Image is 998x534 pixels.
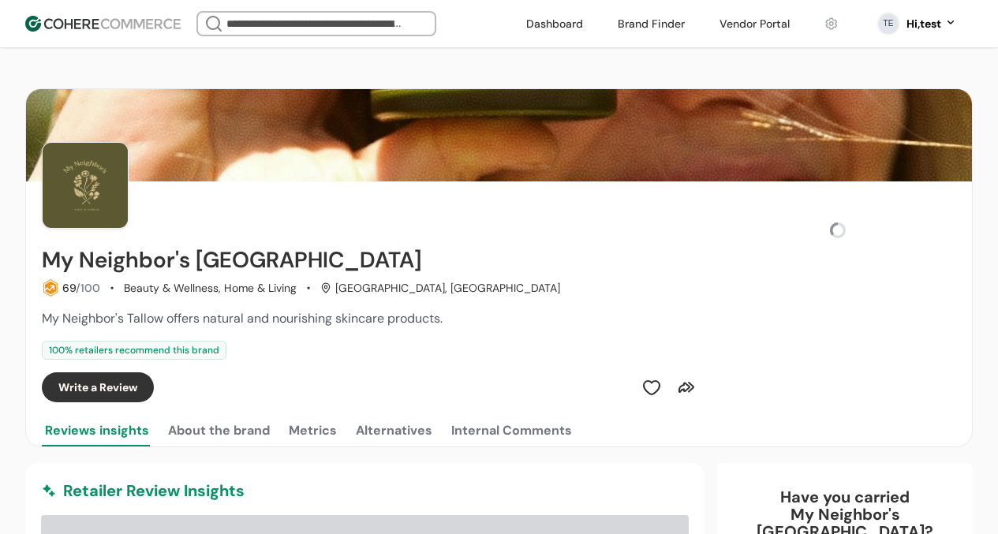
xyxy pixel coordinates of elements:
[42,415,152,446] button: Reviews insights
[76,281,100,295] span: /100
[124,280,297,297] div: Beauty & Wellness, Home & Living
[42,341,226,360] div: 100 % retailers recommend this brand
[877,12,900,35] svg: 0 percent
[25,16,181,32] img: Cohere Logo
[320,280,560,297] div: [GEOGRAPHIC_DATA], [GEOGRAPHIC_DATA]
[62,281,76,295] span: 69
[42,372,154,402] button: Write a Review
[41,479,689,502] div: Retailer Review Insights
[353,415,435,446] button: Alternatives
[42,248,421,273] h2: My Neighbor's Tallow
[42,310,443,327] span: My Neighbor's Tallow offers natural and nourishing skincare products.
[286,415,340,446] button: Metrics
[42,142,129,229] img: Brand Photo
[906,16,957,32] button: Hi,test
[26,89,972,181] img: Brand cover image
[165,415,273,446] button: About the brand
[906,16,941,32] div: Hi, test
[451,421,572,440] div: Internal Comments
